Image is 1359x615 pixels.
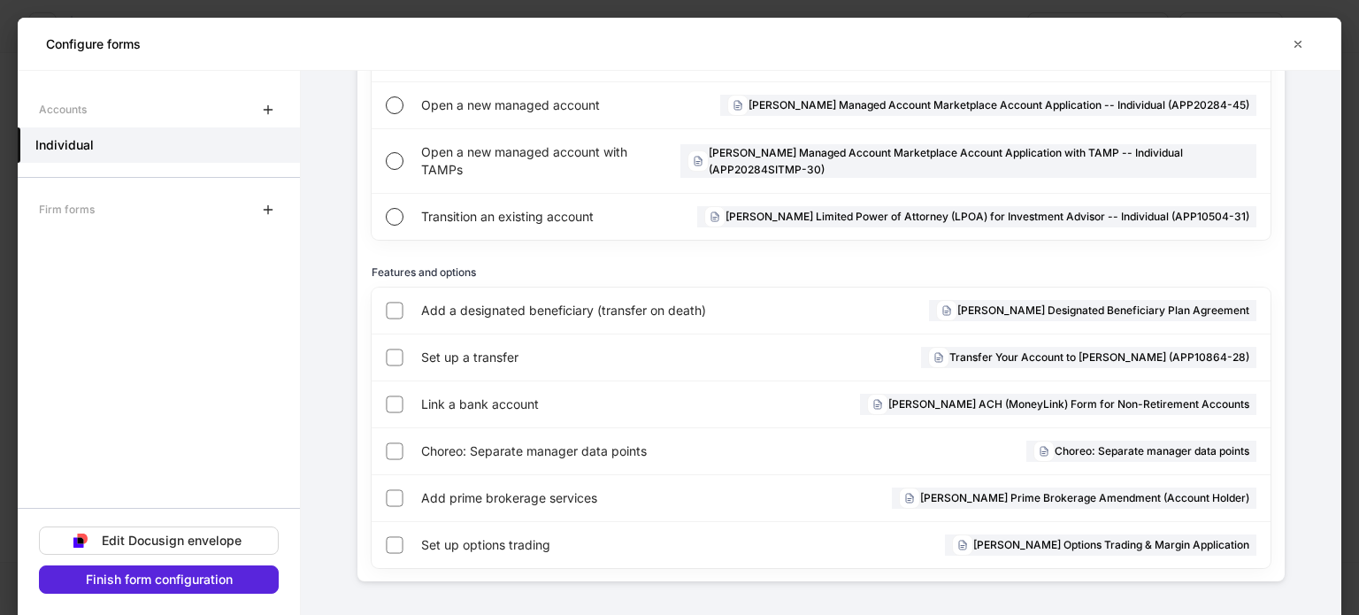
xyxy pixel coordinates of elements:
[888,396,1249,412] h6: [PERSON_NAME] ACH (MoneyLink) Form for Non-Retirement Accounts
[697,206,1256,227] div: [PERSON_NAME] Limited Power of Attorney (LPOA) for Investment Advisor -- Individual (APP10504-31)
[421,489,731,507] span: Add prime brokerage services
[39,527,279,555] button: Edit Docusign envelope
[421,442,823,460] span: Choreo: Separate manager data points
[421,536,733,554] span: Set up options trading
[421,396,686,413] span: Link a bank account
[18,127,300,163] a: Individual
[421,143,652,179] span: Open a new managed account with TAMPs
[102,534,242,547] div: Edit Docusign envelope
[421,96,646,114] span: Open a new managed account
[720,95,1256,116] div: [PERSON_NAME] Managed Account Marketplace Account Application -- Individual (APP20284-45)
[920,489,1249,506] h6: [PERSON_NAME] Prime Brokerage Amendment (Account Holder)
[680,144,1256,178] div: [PERSON_NAME] Managed Account Marketplace Account Application with TAMP -- Individual (APP20284SI...
[421,208,632,226] span: Transition an existing account
[372,264,476,281] h6: Features and options
[421,302,803,319] span: Add a designated beneficiary (transfer on death)
[421,349,706,366] span: Set up a transfer
[949,349,1249,365] h6: Transfer Your Account to [PERSON_NAME] (APP10864-28)
[46,35,141,53] h5: Configure forms
[39,565,279,594] button: Finish form configuration
[957,302,1249,319] h6: [PERSON_NAME] Designated Beneficiary Plan Agreement
[39,194,95,225] div: Firm forms
[1055,442,1249,459] h6: Choreo: Separate manager data points
[35,136,94,154] h5: Individual
[973,536,1249,553] h6: [PERSON_NAME] Options Trading & Margin Application
[86,573,233,586] div: Finish form configuration
[39,94,87,125] div: Accounts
